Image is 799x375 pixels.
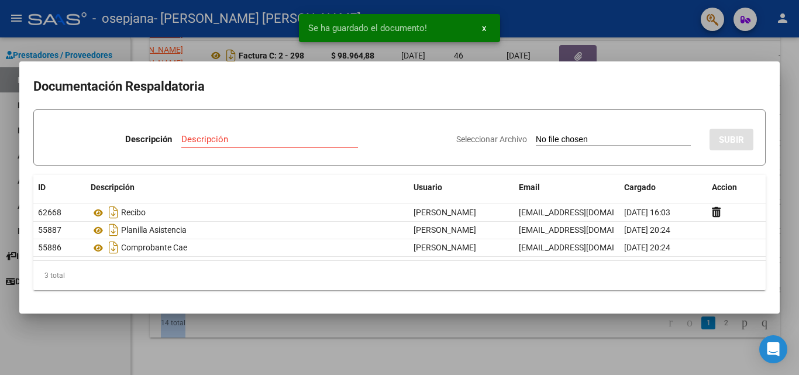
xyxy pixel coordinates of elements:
[33,261,766,290] div: 3 total
[519,225,649,235] span: [EMAIL_ADDRESS][DOMAIN_NAME]
[759,335,787,363] div: Open Intercom Messenger
[624,183,656,192] span: Cargado
[33,175,86,200] datatable-header-cell: ID
[38,243,61,252] span: 55886
[712,183,737,192] span: Accion
[624,243,670,252] span: [DATE] 20:24
[91,203,404,222] div: Recibo
[38,225,61,235] span: 55887
[106,238,121,257] i: Descargar documento
[308,22,427,34] span: Se ha guardado el documento!
[414,208,476,217] span: [PERSON_NAME]
[91,221,404,239] div: Planilla Asistencia
[619,175,707,200] datatable-header-cell: Cargado
[106,203,121,222] i: Descargar documento
[414,225,476,235] span: [PERSON_NAME]
[519,243,649,252] span: [EMAIL_ADDRESS][DOMAIN_NAME]
[86,175,409,200] datatable-header-cell: Descripción
[91,238,404,257] div: Comprobante Cae
[519,183,540,192] span: Email
[106,221,121,239] i: Descargar documento
[514,175,619,200] datatable-header-cell: Email
[519,208,649,217] span: [EMAIL_ADDRESS][DOMAIN_NAME]
[414,183,442,192] span: Usuario
[710,129,753,150] button: SUBIR
[33,75,766,98] h2: Documentación Respaldatoria
[91,183,135,192] span: Descripción
[409,175,514,200] datatable-header-cell: Usuario
[414,243,476,252] span: [PERSON_NAME]
[38,183,46,192] span: ID
[125,133,172,146] p: Descripción
[473,18,495,39] button: x
[482,23,486,33] span: x
[456,135,527,144] span: Seleccionar Archivo
[624,225,670,235] span: [DATE] 20:24
[719,135,744,145] span: SUBIR
[38,208,61,217] span: 62668
[624,208,670,217] span: [DATE] 16:03
[707,175,766,200] datatable-header-cell: Accion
